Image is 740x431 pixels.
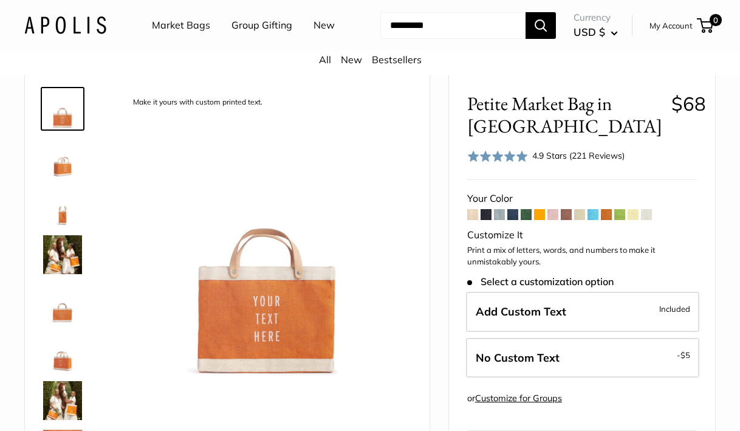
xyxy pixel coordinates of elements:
[319,53,331,66] a: All
[467,244,697,268] p: Print a mix of letters, words, and numbers to make it unmistakably yours.
[467,147,625,165] div: 4.9 Stars (221 Reviews)
[41,379,84,422] a: Petite Market Bag in Citrus
[231,16,292,35] a: Group Gifting
[372,53,422,66] a: Bestsellers
[526,12,556,39] button: Search
[467,390,562,407] div: or
[574,26,605,38] span: USD $
[41,281,84,325] a: description_Seal of authenticity printed on the backside of every bag.
[574,22,618,42] button: USD $
[122,89,411,379] img: description_Make it yours with custom printed text.
[649,18,693,33] a: My Account
[698,18,713,33] a: 0
[24,16,106,34] img: Apolis
[659,302,690,316] span: Included
[476,305,566,319] span: Add Custom Text
[43,187,82,226] img: description_12.5" wide, 9.5" high, 5.5" deep; handles: 3.5" drop
[671,92,706,116] span: $68
[466,338,699,378] label: Leave Blank
[41,330,84,374] a: Petite Market Bag in Citrus
[467,276,614,288] span: Select a customization option
[313,16,335,35] a: New
[467,226,697,244] div: Customize It
[43,235,82,274] img: Petite Market Bag in Citrus
[341,53,362,66] a: New
[43,333,82,371] img: Petite Market Bag in Citrus
[41,184,84,228] a: description_12.5" wide, 9.5" high, 5.5" deep; handles: 3.5" drop
[43,284,82,323] img: description_Seal of authenticity printed on the backside of every bag.
[41,233,84,277] a: Petite Market Bag in Citrus
[467,190,697,208] div: Your Color
[43,138,82,177] img: Petite Market Bag in Citrus
[467,92,662,137] span: Petite Market Bag in [GEOGRAPHIC_DATA]
[710,14,722,26] span: 0
[466,292,699,332] label: Add Custom Text
[677,348,690,362] span: -
[574,9,618,26] span: Currency
[43,381,82,420] img: Petite Market Bag in Citrus
[41,87,84,131] a: description_Make it yours with custom printed text.
[152,16,210,35] a: Market Bags
[127,94,269,111] div: Make it yours with custom printed text.
[380,12,526,39] input: Search...
[475,393,562,404] a: Customize for Groups
[532,149,625,162] div: 4.9 Stars (221 Reviews)
[680,350,690,360] span: $5
[41,136,84,179] a: Petite Market Bag in Citrus
[476,351,560,365] span: No Custom Text
[43,89,82,128] img: description_Make it yours with custom printed text.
